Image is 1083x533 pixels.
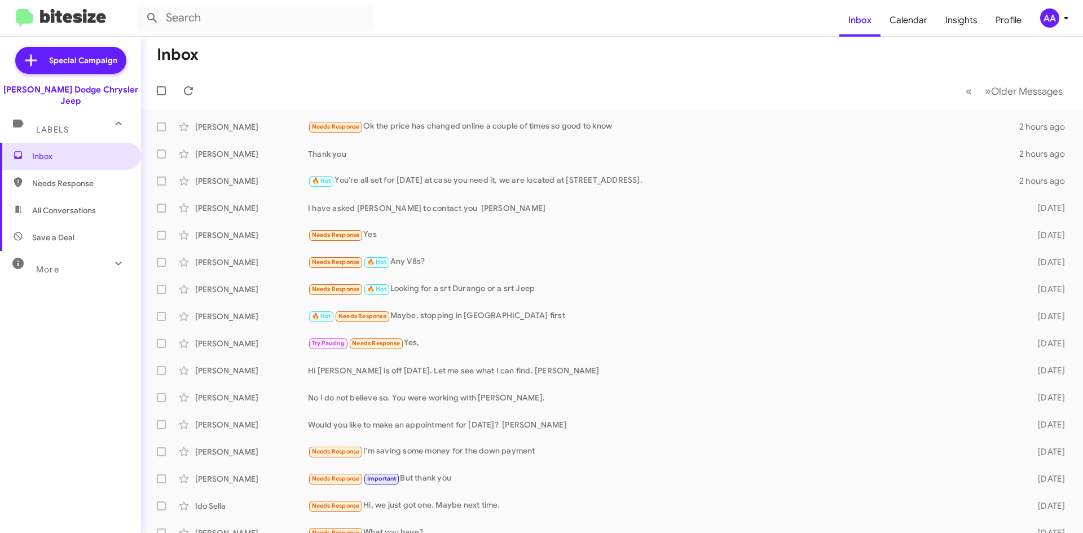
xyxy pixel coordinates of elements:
[157,46,199,64] h1: Inbox
[308,228,1020,241] div: Yes
[308,419,1020,430] div: Would you like to make an appointment for [DATE]? [PERSON_NAME]
[195,500,308,512] div: Ido Sella
[312,285,360,293] span: Needs Response
[308,148,1019,160] div: Thank you
[1020,500,1074,512] div: [DATE]
[367,475,397,482] span: Important
[936,4,987,37] a: Insights
[308,120,1019,133] div: Ok the price has changed online a couple of times so good to know
[1040,8,1059,28] div: AA
[338,312,386,320] span: Needs Response
[15,47,126,74] a: Special Campaign
[195,175,308,187] div: [PERSON_NAME]
[32,232,74,243] span: Save a Deal
[32,178,128,189] span: Needs Response
[32,151,128,162] span: Inbox
[978,80,1069,103] button: Next
[308,445,1020,458] div: I'm saving some money for the down payment
[195,230,308,241] div: [PERSON_NAME]
[308,256,1020,268] div: Any V8s?
[1020,257,1074,268] div: [DATE]
[991,85,1063,98] span: Older Messages
[195,419,308,430] div: [PERSON_NAME]
[308,202,1020,214] div: I have asked [PERSON_NAME] to contact you [PERSON_NAME]
[1020,365,1074,376] div: [DATE]
[1020,230,1074,241] div: [DATE]
[1020,473,1074,484] div: [DATE]
[312,502,360,509] span: Needs Response
[1020,202,1074,214] div: [DATE]
[1020,446,1074,457] div: [DATE]
[195,257,308,268] div: [PERSON_NAME]
[308,365,1020,376] div: Hi [PERSON_NAME] is off [DATE]. Let me see what I can find. [PERSON_NAME]
[308,499,1020,512] div: Hi, we just got one. Maybe next time.
[1020,311,1074,322] div: [DATE]
[1020,338,1074,349] div: [DATE]
[312,475,360,482] span: Needs Response
[1019,175,1074,187] div: 2 hours ago
[195,148,308,160] div: [PERSON_NAME]
[308,337,1020,350] div: Yes,
[367,258,386,266] span: 🔥 Hot
[839,4,881,37] a: Inbox
[308,310,1020,323] div: Maybe, stopping in [GEOGRAPHIC_DATA] first
[308,392,1020,403] div: No I do not believe so. You were working with [PERSON_NAME].
[959,80,979,103] button: Previous
[32,205,96,216] span: All Conversations
[308,283,1020,296] div: Looking for a srt Durango or a srt Jeep
[312,123,360,130] span: Needs Response
[312,177,331,184] span: 🔥 Hot
[312,448,360,455] span: Needs Response
[195,202,308,214] div: [PERSON_NAME]
[195,392,308,403] div: [PERSON_NAME]
[308,472,1020,485] div: But thank you
[312,312,331,320] span: 🔥 Hot
[987,4,1031,37] a: Profile
[195,365,308,376] div: [PERSON_NAME]
[312,340,345,347] span: Try Pausing
[985,84,991,98] span: »
[137,5,373,32] input: Search
[1020,284,1074,295] div: [DATE]
[1019,121,1074,133] div: 2 hours ago
[195,446,308,457] div: [PERSON_NAME]
[312,231,360,239] span: Needs Response
[195,284,308,295] div: [PERSON_NAME]
[36,125,69,135] span: Labels
[959,80,1069,103] nav: Page navigation example
[312,258,360,266] span: Needs Response
[1020,419,1074,430] div: [DATE]
[367,285,386,293] span: 🔥 Hot
[308,174,1019,187] div: You're all set for [DATE] at case you need it, we are located at [STREET_ADDRESS].
[36,265,59,275] span: More
[195,473,308,484] div: [PERSON_NAME]
[195,338,308,349] div: [PERSON_NAME]
[1020,392,1074,403] div: [DATE]
[195,311,308,322] div: [PERSON_NAME]
[49,55,117,66] span: Special Campaign
[881,4,936,37] a: Calendar
[966,84,972,98] span: «
[1019,148,1074,160] div: 2 hours ago
[195,121,308,133] div: [PERSON_NAME]
[1031,8,1071,28] button: AA
[352,340,400,347] span: Needs Response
